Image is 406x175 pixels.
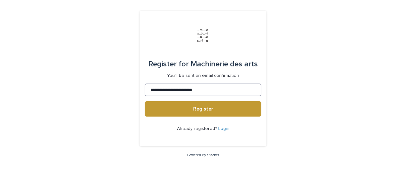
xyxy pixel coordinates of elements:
[145,101,261,117] button: Register
[193,26,213,45] img: Jx8JiDZqSLW7pnA6nIo1
[167,73,239,78] p: You'll be sent an email confirmation
[218,126,229,131] a: Login
[193,106,213,111] span: Register
[148,55,258,73] div: Machinerie des arts
[177,126,218,131] span: Already registered?
[148,60,189,68] span: Register for
[187,153,219,157] a: Powered By Stacker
